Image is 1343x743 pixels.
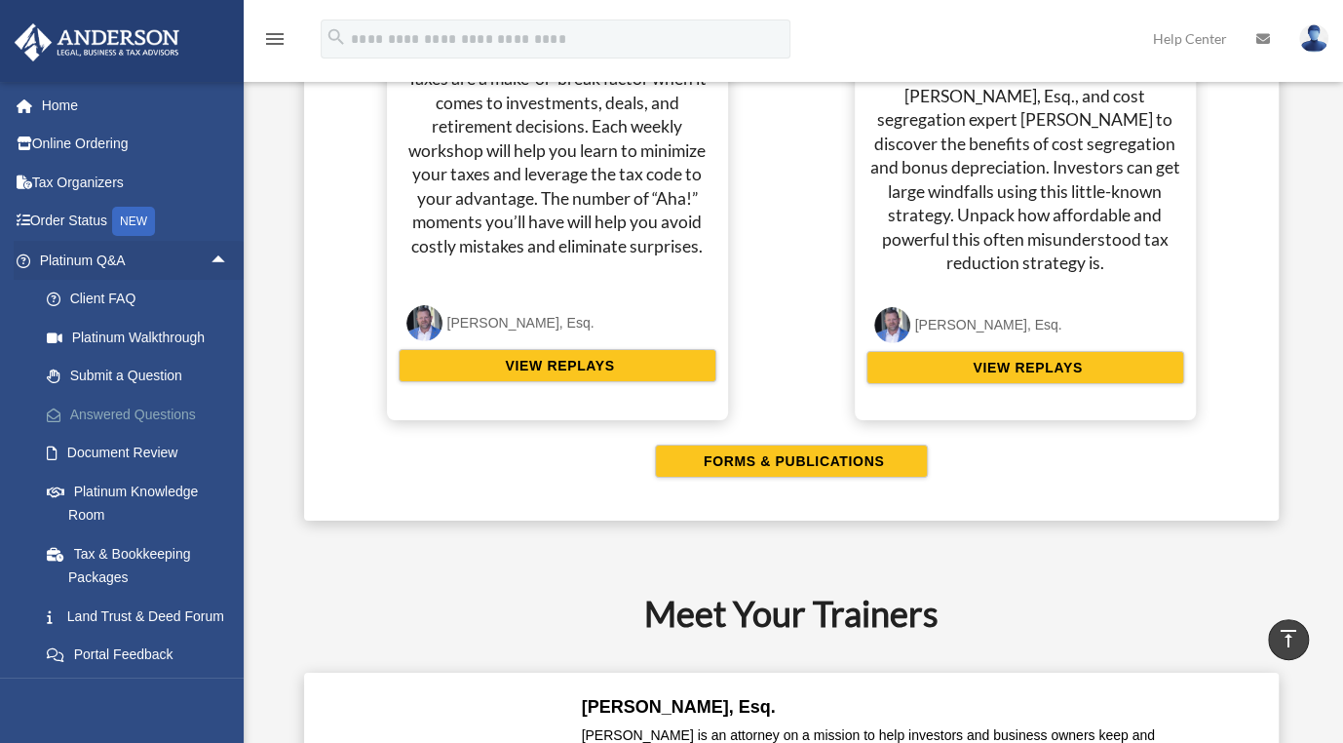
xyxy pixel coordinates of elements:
h4: Taxes are a make-or-break factor when it comes to investments, deals, and retirement decisions. E... [399,67,716,258]
a: Platinum Knowledge Room [27,472,258,534]
a: Land Trust & Deed Forum [27,597,258,636]
a: vertical_align_top [1268,619,1309,660]
button: FORMS & PUBLICATIONS [655,445,928,478]
a: Tax Organizers [14,163,258,202]
img: Toby-circle-head.png [874,307,910,343]
a: menu [263,34,287,51]
h4: Join tax attorney and real estate investor [PERSON_NAME], Esq., and cost segregation expert [PERS... [866,60,1184,276]
a: Submit a Question [27,357,258,396]
a: Home [14,86,258,125]
a: FORMS & PUBLICATIONS [324,445,1259,478]
a: Order StatusNEW [14,202,258,242]
button: VIEW REPLAYS [399,349,716,382]
span: arrow_drop_up [210,241,249,281]
a: Answered Questions [27,395,258,434]
img: Anderson Advisors Platinum Portal [9,23,185,61]
div: [PERSON_NAME], Esq. [915,313,1062,337]
a: Document Review [27,434,258,473]
a: Platinum Walkthrough [27,318,258,357]
i: vertical_align_top [1277,627,1300,650]
b: [PERSON_NAME], Esq. [582,697,776,717]
span: VIEW REPLAYS [967,358,1082,377]
a: Tax & Bookkeeping Packages [27,534,258,597]
span: arrow_drop_up [210,674,249,714]
button: VIEW REPLAYS [866,351,1184,384]
a: Online Ordering [14,125,258,164]
h2: Meet Your Trainers [275,589,1307,638]
div: NEW [112,207,155,236]
a: Platinum Q&Aarrow_drop_up [14,241,258,280]
a: Digital Productsarrow_drop_up [14,674,258,713]
img: Toby-circle-head.png [406,305,442,341]
i: menu [263,27,287,51]
span: VIEW REPLAYS [499,356,614,375]
img: User Pic [1299,24,1328,53]
span: FORMS & PUBLICATIONS [698,451,884,471]
div: [PERSON_NAME], Esq. [447,311,595,335]
a: Client FAQ [27,280,258,319]
a: Portal Feedback [27,636,258,675]
i: search [326,26,347,48]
